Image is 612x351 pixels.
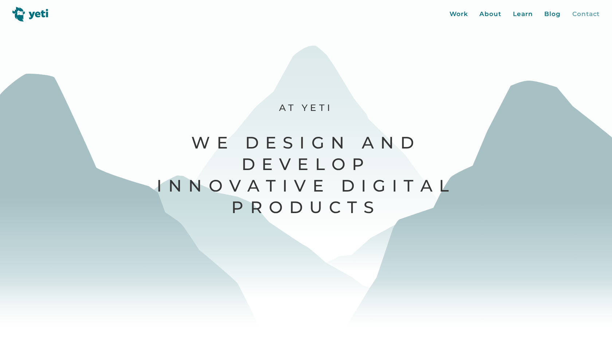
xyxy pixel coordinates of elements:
[439,175,455,197] span: l
[513,9,533,19] a: Learn
[479,9,501,19] a: About
[544,9,561,19] a: Blog
[157,175,168,197] span: I
[168,175,188,197] span: n
[156,102,457,114] p: At Yeti
[450,9,468,19] a: Work
[572,9,600,19] a: Contact
[12,7,48,22] img: Yeti logo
